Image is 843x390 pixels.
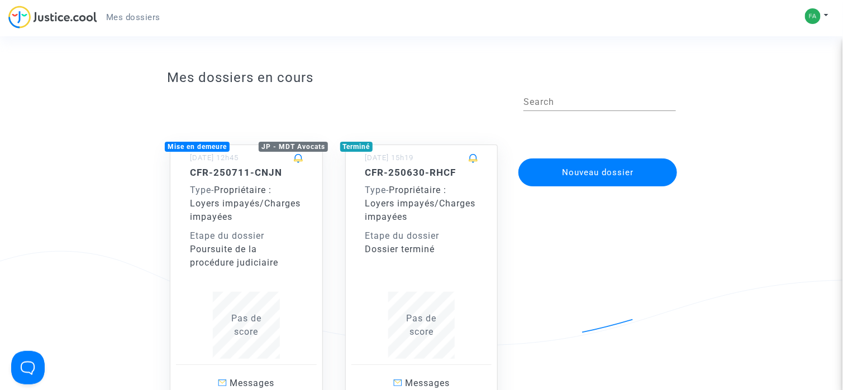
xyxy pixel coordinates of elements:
iframe: Help Scout Beacon - Open [11,351,45,384]
div: Terminé [340,142,373,152]
span: Messages [230,378,274,388]
small: [DATE] 12h45 [190,153,239,162]
div: Mise en demeure [165,142,230,152]
img: jc-logo.svg [8,6,97,28]
span: Mes dossiers [106,12,160,22]
span: Propriétaire : Loyers impayés/Charges impayées [365,185,476,222]
span: Type [190,185,211,195]
span: Messages [405,378,450,388]
div: Etape du dossier [190,229,303,243]
button: Nouveau dossier [518,158,677,186]
div: Dossier terminé [365,243,478,256]
div: JP - MDT Avocats [259,142,328,152]
span: - [190,185,214,195]
div: Etape du dossier [365,229,478,243]
h3: Mes dossiers en cours [167,70,676,86]
small: [DATE] 15h19 [365,153,414,162]
span: Type [365,185,387,195]
span: Pas de score [406,313,436,337]
h5: CFR-250630-RHCF [365,167,478,178]
h5: CFR-250711-CNJN [190,167,303,178]
div: Poursuite de la procédure judiciaire [190,243,303,269]
span: - [365,185,389,195]
span: Propriétaire : Loyers impayés/Charges impayées [190,185,301,222]
a: Nouveau dossier [517,151,678,162]
span: Pas de score [231,313,261,337]
img: c211c668aa3dc9cf54e08d1c3d4932c1 [805,8,821,24]
a: Mes dossiers [97,9,169,26]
